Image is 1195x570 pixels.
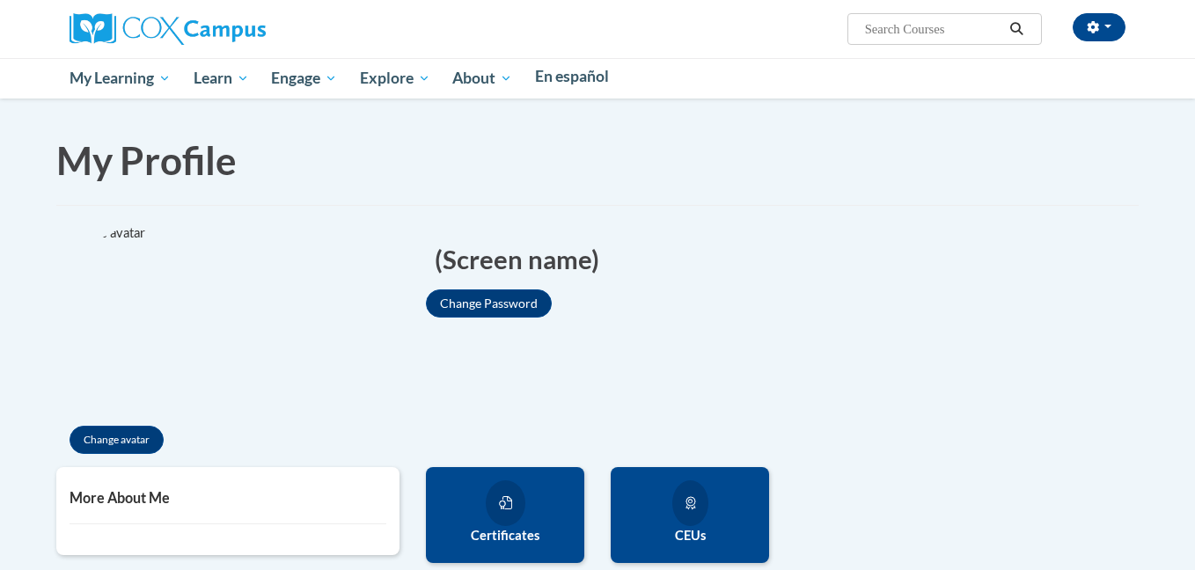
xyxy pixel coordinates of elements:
[70,13,266,45] img: Cox Campus
[182,58,260,99] a: Learn
[56,223,250,417] div: Click to change the profile picture
[348,58,442,99] a: Explore
[524,58,620,95] a: En español
[194,68,249,89] span: Learn
[1004,18,1030,40] button: Search
[624,526,756,545] label: CEUs
[1073,13,1125,41] button: Account Settings
[56,137,237,183] span: My Profile
[863,18,1004,40] input: Search Courses
[426,289,552,318] button: Change Password
[271,68,337,89] span: Engage
[442,58,524,99] a: About
[58,58,182,99] a: My Learning
[452,68,512,89] span: About
[70,68,171,89] span: My Learning
[56,223,250,417] img: profile avatar
[70,489,386,506] h5: More About Me
[260,58,348,99] a: Engage
[439,526,571,545] label: Certificates
[43,58,1152,99] div: Main menu
[535,67,609,85] span: En español
[360,68,430,89] span: Explore
[70,20,266,35] a: Cox Campus
[70,426,164,454] button: Change avatar
[435,241,599,277] span: (Screen name)
[1009,23,1025,36] i: 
